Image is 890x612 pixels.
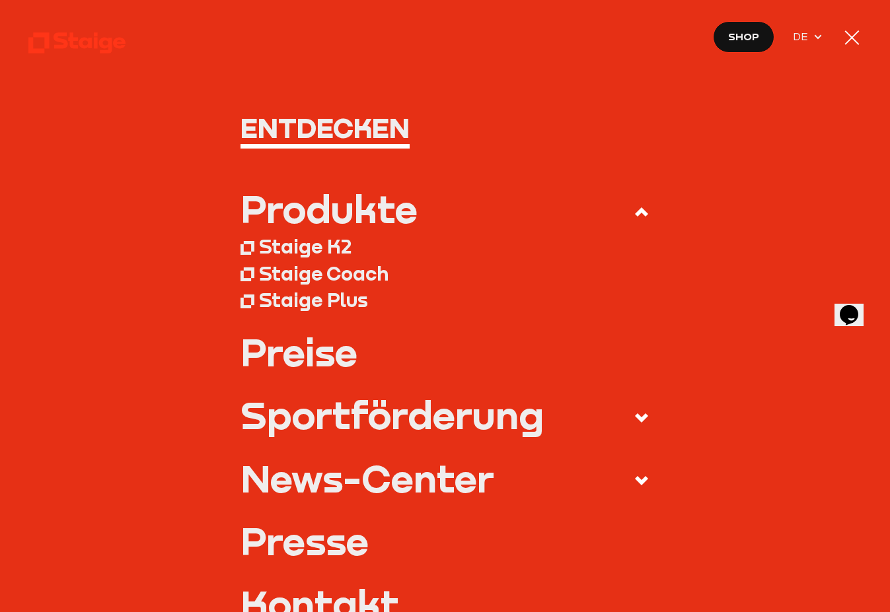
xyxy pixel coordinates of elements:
[241,333,650,370] a: Preise
[241,189,418,227] div: Produkte
[713,21,774,53] a: Shop
[241,522,650,559] a: Presse
[241,260,650,287] a: Staige Coach
[241,459,494,496] div: News-Center
[241,287,650,314] a: Staige Plus
[241,234,650,260] a: Staige K2
[259,262,389,286] div: Staige Coach
[834,287,877,326] iframe: chat widget
[259,235,352,259] div: Staige K2
[793,28,813,44] span: DE
[241,395,544,433] div: Sportförderung
[728,28,759,44] span: Shop
[259,289,368,312] div: Staige Plus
